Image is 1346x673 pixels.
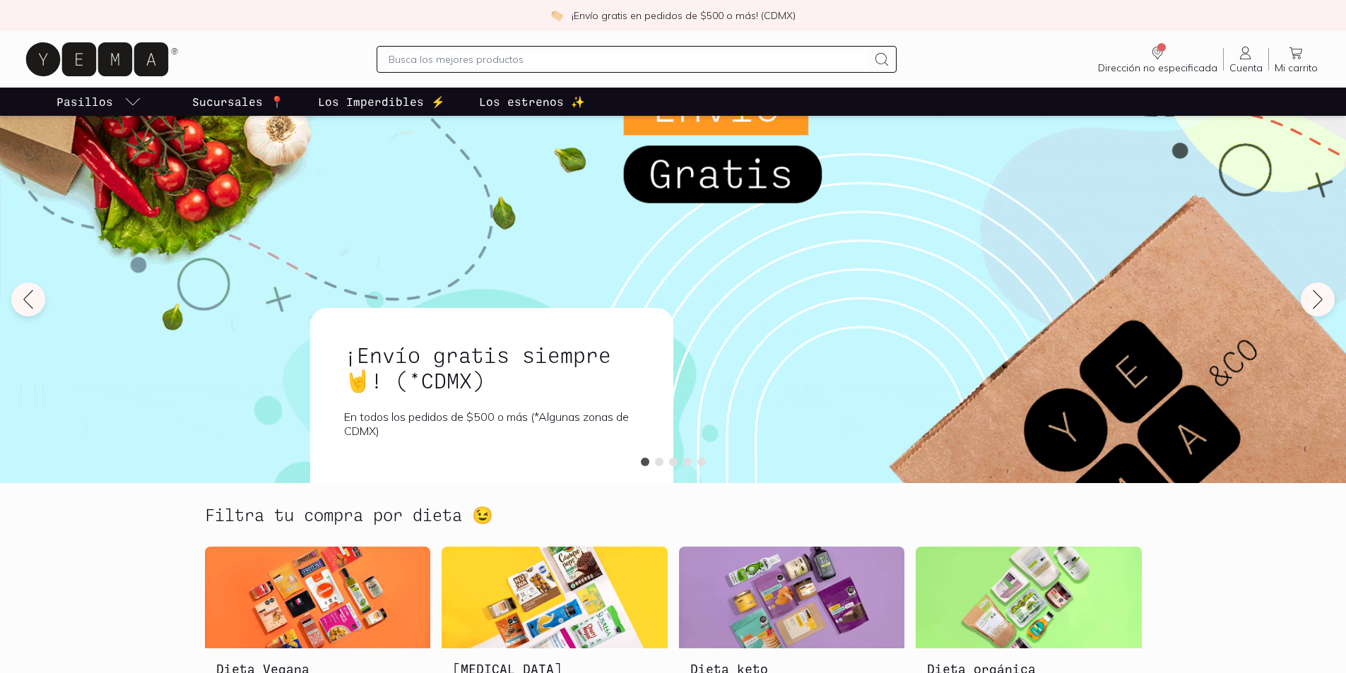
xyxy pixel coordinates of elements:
[315,88,448,116] a: Los Imperdibles ⚡️
[318,93,445,110] p: Los Imperdibles ⚡️
[476,88,588,116] a: Los estrenos ✨
[192,93,284,110] p: Sucursales 📍
[344,410,639,438] p: En todos los pedidos de $500 o más (*Algunas zonas de CDMX)
[344,342,639,393] h1: ¡Envío gratis siempre🤘! (*CDMX)
[1275,61,1318,74] span: Mi carrito
[205,547,431,648] img: Dieta Vegana
[1098,61,1217,74] span: Dirección no especificada
[205,506,493,524] h2: Filtra tu compra por dieta 😉
[57,93,113,110] p: Pasillos
[550,9,563,22] img: check
[1224,44,1268,74] a: Cuenta
[1269,44,1323,74] a: Mi carrito
[679,547,905,648] img: Dieta keto
[389,51,868,68] input: Busca los mejores productos
[442,547,668,648] img: Dieta sin gluten
[189,88,287,116] a: Sucursales 📍
[572,8,796,23] p: ¡Envío gratis en pedidos de $500 o más! (CDMX)
[479,93,585,110] p: Los estrenos ✨
[1229,61,1263,74] span: Cuenta
[1092,44,1223,74] a: Dirección no especificada
[54,88,144,116] a: pasillo-todos-link
[916,547,1142,648] img: Dieta orgánica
